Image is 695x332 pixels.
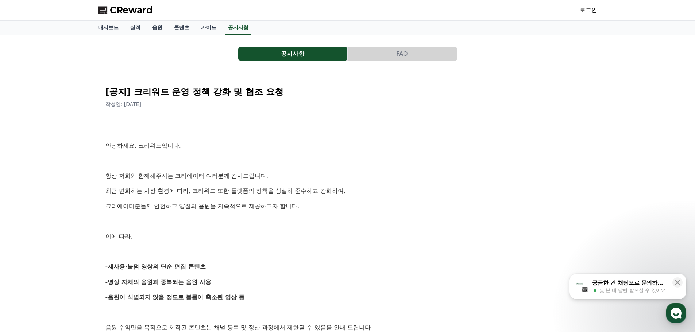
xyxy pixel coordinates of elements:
a: 음원 [146,21,168,35]
a: 대시보드 [92,21,124,35]
p: 이에 따라, [105,232,590,241]
a: 가이드 [195,21,222,35]
strong: -영상 자체의 음원과 중복되는 음원 사용 [105,278,212,285]
p: 안녕하세요, 크리워드입니다. [105,141,590,151]
span: CReward [110,4,153,16]
a: CReward [98,4,153,16]
button: 공지사항 [238,47,347,61]
a: 공지사항 [238,47,348,61]
strong: -재사용·불펌 영상의 단순 편집 콘텐츠 [105,263,206,270]
strong: -음원이 식별되지 않을 정도로 볼륨이 축소된 영상 등 [105,294,245,301]
h2: [공지] 크리워드 운영 정책 강화 및 협조 요청 [105,86,590,98]
a: 로그인 [580,6,597,15]
a: 실적 [124,21,146,35]
p: 크리에이터분들께 안전하고 양질의 음원을 지속적으로 제공하고자 합니다. [105,202,590,211]
a: 공지사항 [225,21,251,35]
button: FAQ [348,47,457,61]
a: 콘텐츠 [168,21,195,35]
p: 항상 저희와 함께해주시는 크리에이터 여러분께 감사드립니다. [105,171,590,181]
span: 작성일: [DATE] [105,101,142,107]
p: 최근 변화하는 시장 환경에 따라, 크리워드 또한 플랫폼의 정책을 성실히 준수하고 강화하여, [105,186,590,196]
